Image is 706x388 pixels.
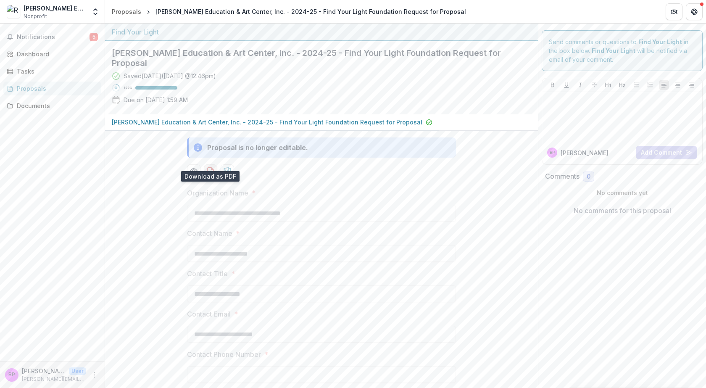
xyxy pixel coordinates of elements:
[617,80,627,90] button: Heading 2
[187,164,200,178] button: Preview 9f02cd17-4634-4d96-b1dc-5524cfd0524d-0.pdf
[112,7,141,16] div: Proposals
[575,80,585,90] button: Italicize
[587,173,590,180] span: 0
[22,367,66,375] p: [PERSON_NAME], PhD
[24,4,86,13] div: [PERSON_NAME] Education & Art Center, LLC.
[3,47,101,61] a: Dashboard
[17,84,95,93] div: Proposals
[90,3,101,20] button: Open entity switcher
[207,143,308,153] div: Proposal is no longer editable.
[666,3,682,20] button: Partners
[550,150,555,155] div: Belinda Roberson, PhD
[155,7,466,16] div: [PERSON_NAME] Education & Art Center, Inc. - 2024-25 - Find Your Light Foundation Request for Pro...
[17,50,95,58] div: Dashboard
[645,80,655,90] button: Ordered List
[561,80,572,90] button: Underline
[187,269,228,279] p: Contact Title
[124,71,216,80] div: Saved [DATE] ( [DATE] @ 12:46pm )
[589,80,599,90] button: Strike
[603,80,613,90] button: Heading 1
[112,118,422,127] p: [PERSON_NAME] Education & Art Center, Inc. - 2024-25 - Find Your Light Foundation Request for Pro...
[187,228,232,238] p: Contact Name
[17,67,95,76] div: Tasks
[108,5,145,18] a: Proposals
[659,80,669,90] button: Align Left
[24,13,47,20] span: Nonprofit
[3,64,101,78] a: Tasks
[561,148,609,157] p: [PERSON_NAME]
[8,372,15,377] div: Belinda Roberson, PhD
[3,82,101,95] a: Proposals
[112,48,518,68] h2: [PERSON_NAME] Education & Art Center, Inc. - 2024-25 - Find Your Light Foundation Request for Pro...
[3,99,101,113] a: Documents
[542,30,703,71] div: Send comments or questions to in the box below. will be notified via email of your comment.
[7,5,20,18] img: Renzi Education & Art Center, LLC.
[17,34,90,41] span: Notifications
[548,80,558,90] button: Bold
[204,164,217,178] button: download-proposal
[636,146,697,159] button: Add Comment
[108,5,469,18] nav: breadcrumb
[69,367,86,375] p: User
[3,30,101,44] button: Notifications5
[673,80,683,90] button: Align Center
[574,206,671,216] p: No comments for this proposal
[638,38,682,45] strong: Find Your Light
[90,370,100,380] button: More
[124,85,132,91] p: 100 %
[124,95,188,104] p: Due on [DATE] 1:59 AM
[22,375,86,383] p: [PERSON_NAME][EMAIL_ADDRESS][DOMAIN_NAME]
[686,3,703,20] button: Get Help
[17,101,95,110] div: Documents
[187,188,248,198] p: Organization Name
[90,33,98,41] span: 5
[187,349,261,359] p: Contact Phone Number
[687,80,697,90] button: Align Right
[592,47,635,54] strong: Find Your Light
[221,164,234,178] button: download-proposal
[631,80,641,90] button: Bullet List
[545,188,699,197] p: No comments yet
[187,309,231,319] p: Contact Email
[545,172,580,180] h2: Comments
[112,27,531,37] div: Find Your Light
